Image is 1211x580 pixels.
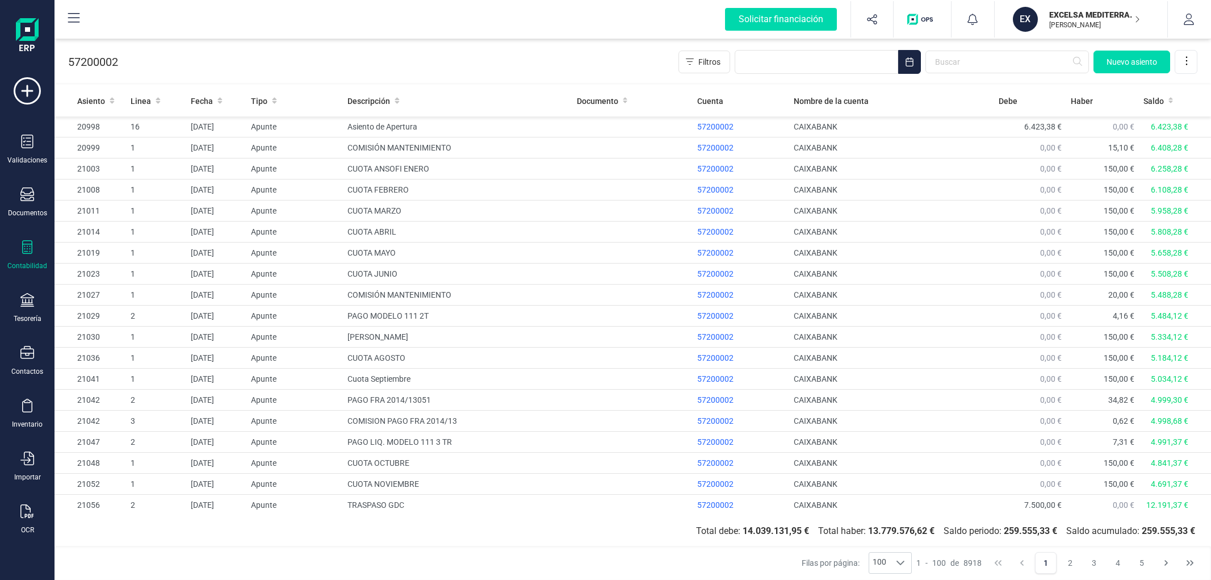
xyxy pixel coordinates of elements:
[1083,552,1105,574] button: Page 3
[246,390,343,411] td: Apunte
[1104,206,1134,215] span: 150,00 €
[126,222,186,243] td: 1
[725,8,837,31] div: Solicitar financiación
[126,369,186,390] td: 1
[186,327,246,348] td: [DATE]
[1040,437,1062,447] span: 0,00 €
[789,264,994,285] td: CAIXABANK
[343,285,572,306] td: COMISIÓN MANTENIMIENTO
[697,95,723,107] span: Cuenta
[55,137,126,158] td: 20999
[1062,524,1200,538] span: Saldo acumulado:
[1151,332,1188,341] span: 5.334,12 €
[1040,416,1062,425] span: 0,00 €
[246,137,343,158] td: Apunte
[343,222,572,243] td: CUOTA ABRIL
[1071,95,1093,107] span: Haber
[1104,269,1134,278] span: 150,00 €
[11,367,43,376] div: Contactos
[186,348,246,369] td: [DATE]
[697,437,734,447] span: 57200002
[55,390,126,411] td: 21042
[789,137,994,158] td: CAIXABANK
[1151,311,1188,320] span: 5.484,12 €
[126,137,186,158] td: 1
[126,180,186,201] td: 1
[55,285,126,306] td: 21027
[186,306,246,327] td: [DATE]
[1040,185,1062,194] span: 0,00 €
[7,261,47,270] div: Contabilidad
[1107,56,1157,68] span: Nuevo asiento
[802,552,912,574] div: Filas por página:
[191,95,213,107] span: Fecha
[14,314,41,323] div: Tesorería
[1151,290,1188,299] span: 5.488,28 €
[343,453,572,474] td: CUOTA OCTUBRE
[1107,552,1129,574] button: Page 4
[697,227,734,236] span: 57200002
[898,50,921,74] button: Choose Date
[21,525,34,535] div: OCR
[126,390,186,411] td: 2
[1040,374,1062,383] span: 0,00 €
[1040,206,1062,215] span: 0,00 €
[246,116,343,137] td: Apunte
[186,390,246,411] td: [DATE]
[1059,552,1081,574] button: Page 2
[55,116,126,137] td: 20998
[932,557,946,569] span: 100
[55,369,126,390] td: 21041
[743,525,809,536] b: 14.039.131,95 €
[186,137,246,158] td: [DATE]
[77,95,105,107] span: Asiento
[186,453,246,474] td: [DATE]
[126,306,186,327] td: 2
[55,158,126,180] td: 21003
[186,264,246,285] td: [DATE]
[343,201,572,222] td: CUOTA MARZO
[55,432,126,453] td: 21047
[1113,311,1134,320] span: 4,16 €
[789,306,994,327] td: CAIXABANK
[343,369,572,390] td: Cuota Septiembre
[246,243,343,264] td: Apunte
[789,453,994,474] td: CAIXABANK
[343,306,572,327] td: PAGO MODELO 111 2T
[343,137,572,158] td: COMISIÓN MANTENIMIENTO
[1151,479,1188,489] span: 4.691,37 €
[789,348,994,369] td: CAIXABANK
[343,348,572,369] td: CUOTA AGOSTO
[789,327,994,348] td: CAIXABANK
[246,327,343,348] td: Apunte
[1040,164,1062,173] span: 0,00 €
[950,557,959,569] span: de
[12,420,43,429] div: Inventario
[1151,206,1188,215] span: 5.958,28 €
[1040,395,1062,404] span: 0,00 €
[925,51,1089,73] input: Buscar
[246,201,343,222] td: Apunte
[126,453,186,474] td: 1
[186,369,246,390] td: [DATE]
[1040,311,1062,320] span: 0,00 €
[55,453,126,474] td: 21048
[16,18,39,55] img: Logo Finanedi
[789,285,994,306] td: CAIXABANK
[1151,164,1188,173] span: 6.258,28 €
[1151,374,1188,383] span: 5.034,12 €
[1155,552,1177,574] button: Next Page
[186,243,246,264] td: [DATE]
[697,269,734,278] span: 57200002
[1104,185,1134,194] span: 150,00 €
[186,158,246,180] td: [DATE]
[789,474,994,495] td: CAIXABANK
[1151,185,1188,194] span: 6.108,28 €
[1108,290,1134,299] span: 20,00 €
[999,95,1017,107] span: Debe
[1040,143,1062,152] span: 0,00 €
[1104,332,1134,341] span: 150,00 €
[697,479,734,489] span: 57200002
[1040,332,1062,341] span: 0,00 €
[55,180,126,201] td: 21008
